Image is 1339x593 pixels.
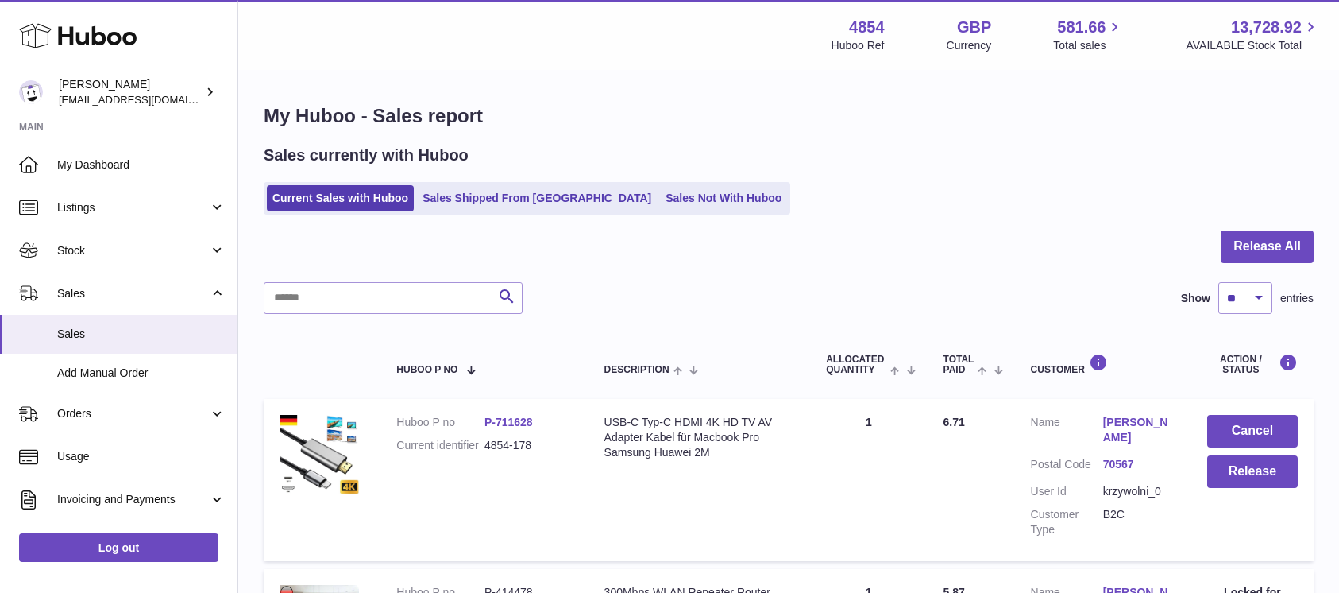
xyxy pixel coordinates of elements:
a: Sales Not With Huboo [660,185,787,211]
dt: Name [1031,415,1103,449]
img: $_57.JPG [280,415,359,494]
a: 70567 [1103,457,1175,472]
strong: 4854 [849,17,885,38]
a: 581.66 Total sales [1053,17,1124,53]
div: Customer [1031,354,1175,375]
span: My Dashboard [57,157,226,172]
strong: GBP [957,17,991,38]
a: Log out [19,533,218,562]
div: Huboo Ref [832,38,885,53]
span: entries [1280,291,1314,306]
span: 13,728.92 [1231,17,1302,38]
span: 581.66 [1057,17,1106,38]
button: Cancel [1207,415,1298,448]
dt: Huboo P no [396,415,484,430]
td: 1 [810,399,927,560]
span: Stock [57,243,209,258]
span: Description [604,365,669,375]
dd: B2C [1103,507,1175,537]
div: [PERSON_NAME] [59,77,202,107]
a: Sales Shipped From [GEOGRAPHIC_DATA] [417,185,657,211]
span: 6.71 [943,416,965,428]
span: Total sales [1053,38,1124,53]
dt: User Id [1031,484,1103,499]
dt: Customer Type [1031,507,1103,537]
span: AVAILABLE Stock Total [1186,38,1320,53]
span: Sales [57,327,226,342]
button: Release [1207,455,1298,488]
span: Orders [57,406,209,421]
span: ALLOCATED Quantity [826,355,886,375]
dt: Postal Code [1031,457,1103,476]
a: Current Sales with Huboo [267,185,414,211]
a: 13,728.92 AVAILABLE Stock Total [1186,17,1320,53]
span: Sales [57,286,209,301]
div: Currency [947,38,992,53]
span: Listings [57,200,209,215]
h1: My Huboo - Sales report [264,103,1314,129]
span: Add Manual Order [57,366,226,381]
button: Release All [1221,231,1314,263]
dd: krzywolni_0 [1103,484,1175,499]
a: P-711628 [484,416,533,428]
span: Usage [57,449,226,464]
dt: Current identifier [396,438,484,453]
img: jimleo21@yahoo.gr [19,80,43,104]
a: [PERSON_NAME] [1103,415,1175,445]
h2: Sales currently with Huboo [264,145,469,166]
span: Total paid [943,355,974,375]
span: Huboo P no [396,365,457,375]
div: USB-C Typ-C HDMI 4K HD TV AV Adapter Kabel für Macbook Pro Samsung Huawei 2M [604,415,795,460]
label: Show [1181,291,1210,306]
div: Action / Status [1207,354,1298,375]
dd: 4854-178 [484,438,573,453]
span: Invoicing and Payments [57,492,209,507]
span: [EMAIL_ADDRESS][DOMAIN_NAME] [59,93,233,106]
